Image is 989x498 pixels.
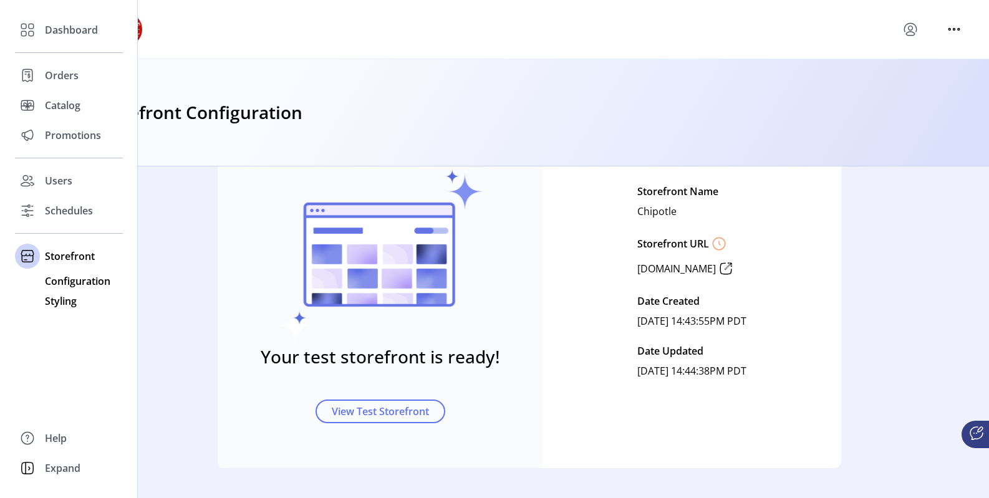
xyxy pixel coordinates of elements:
p: Storefront Name [637,181,718,201]
p: Date Created [637,291,700,311]
span: Promotions [45,128,101,143]
span: Styling [45,294,77,309]
p: [DATE] 14:44:38PM PDT [637,361,746,381]
span: Expand [45,461,80,476]
span: Schedules [45,203,93,218]
p: [DOMAIN_NAME] [637,261,716,276]
p: Storefront URL [637,236,709,251]
p: Chipotle [637,201,677,221]
button: View Test Storefront [316,400,445,423]
button: menu [944,19,964,39]
span: Dashboard [45,22,98,37]
span: Catalog [45,98,80,113]
h3: Storefront Configuration [95,99,302,127]
span: Users [45,173,72,188]
h3: Your test storefront is ready! [261,343,500,370]
span: Storefront [45,249,95,264]
button: menu [900,19,920,39]
p: Date Updated [637,341,703,361]
span: View Test Storefront [332,404,429,419]
span: Help [45,431,67,446]
span: Orders [45,68,79,83]
span: Configuration [45,274,110,289]
p: [DATE] 14:43:55PM PDT [637,311,746,331]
